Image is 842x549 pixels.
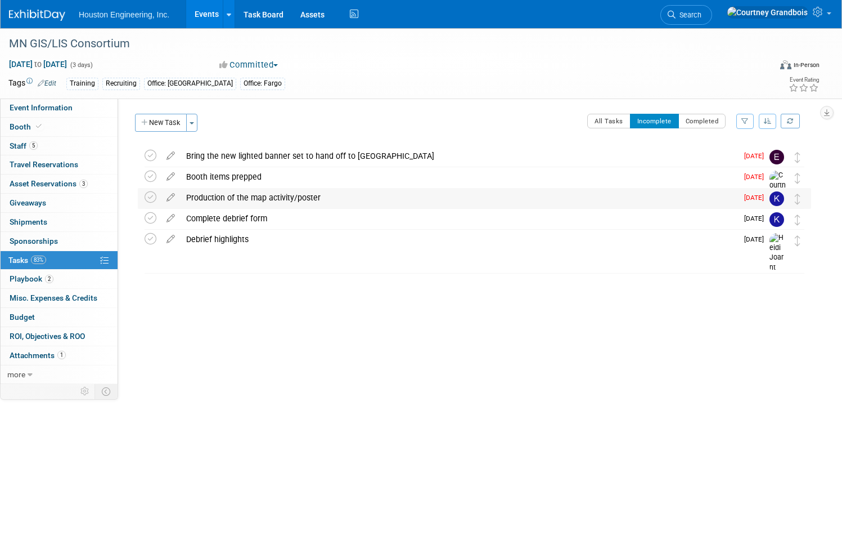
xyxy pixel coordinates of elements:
[1,308,118,327] a: Budget
[66,78,98,90] div: Training
[240,78,285,90] div: Office: Fargo
[769,150,784,164] img: Erik Nelson
[161,213,181,224] a: edit
[660,5,712,25] a: Search
[79,180,88,188] span: 3
[10,332,85,341] span: ROI, Objectives & ROO
[10,160,78,169] span: Travel Reservations
[38,79,56,87] a: Edit
[135,114,187,132] button: New Task
[1,194,118,212] a: Giveaways
[1,346,118,365] a: Attachments1
[795,194,800,204] i: Move task
[161,151,181,161] a: edit
[10,293,97,302] span: Misc. Expenses & Credits
[744,215,769,222] span: [DATE]
[699,59,820,75] div: Event Format
[10,274,53,283] span: Playbook
[95,384,118,399] td: Toggle Event Tabs
[781,114,800,128] a: Refresh
[744,194,769,202] span: [DATE]
[780,60,791,69] img: Format-Inperson.png
[1,251,118,270] a: Tasks83%
[181,146,737,166] div: Bring the new lighted banner set to hand off to [GEOGRAPHIC_DATA]
[676,11,701,19] span: Search
[161,193,181,203] a: edit
[789,77,819,83] div: Event Rating
[10,141,38,150] span: Staff
[1,155,118,174] a: Travel Reservations
[10,217,47,226] span: Shipments
[57,351,66,359] span: 1
[79,10,169,19] span: Houston Engineering, Inc.
[10,122,44,131] span: Booth
[8,59,67,69] span: [DATE] [DATE]
[1,118,118,136] a: Booth
[5,34,750,54] div: MN GIS/LIS Consortium
[10,351,66,360] span: Attachments
[769,171,786,220] img: Courtney Grandbois
[9,10,65,21] img: ExhibitDay
[795,173,800,184] i: Move task
[10,236,58,246] span: Sponsorships
[1,232,118,251] a: Sponsorships
[727,6,808,19] img: Courtney Grandbois
[769,191,784,206] img: Kiah Sagami
[744,235,769,243] span: [DATE]
[795,235,800,246] i: Move task
[795,215,800,225] i: Move task
[29,141,38,150] span: 5
[75,384,95,399] td: Personalize Event Tab Strip
[181,209,737,228] div: Complete debrief form
[1,137,118,155] a: Staff5
[161,172,181,182] a: edit
[769,233,786,273] img: Heidi Joarnt
[181,188,737,207] div: Production of the map activity/poster
[181,230,737,249] div: Debrief highlights
[215,59,282,71] button: Committed
[10,103,73,112] span: Event Information
[8,77,56,90] td: Tags
[33,60,43,69] span: to
[161,234,181,244] a: edit
[1,270,118,288] a: Playbook2
[1,213,118,231] a: Shipments
[144,78,236,90] div: Office: [GEOGRAPHIC_DATA]
[1,327,118,346] a: ROI, Objectives & ROO
[678,114,726,128] button: Completed
[10,198,46,207] span: Giveaways
[36,123,42,130] i: Booth reservation complete
[45,275,53,283] span: 2
[795,152,800,163] i: Move task
[102,78,140,90] div: Recruiting
[1,99,118,117] a: Event Information
[630,114,679,128] button: Incomplete
[7,370,25,379] span: more
[8,256,46,265] span: Tasks
[1,365,118,384] a: more
[744,152,769,160] span: [DATE]
[744,173,769,181] span: [DATE]
[769,212,784,227] img: Kiah Sagami
[31,256,46,264] span: 83%
[587,114,631,128] button: All Tasks
[1,289,118,307] a: Misc. Expenses & Credits
[181,167,737,186] div: Booth items prepped
[69,61,93,69] span: (3 days)
[1,175,118,193] a: Asset Reservations3
[793,61,820,69] div: In-Person
[10,179,88,188] span: Asset Reservations
[10,313,35,322] span: Budget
